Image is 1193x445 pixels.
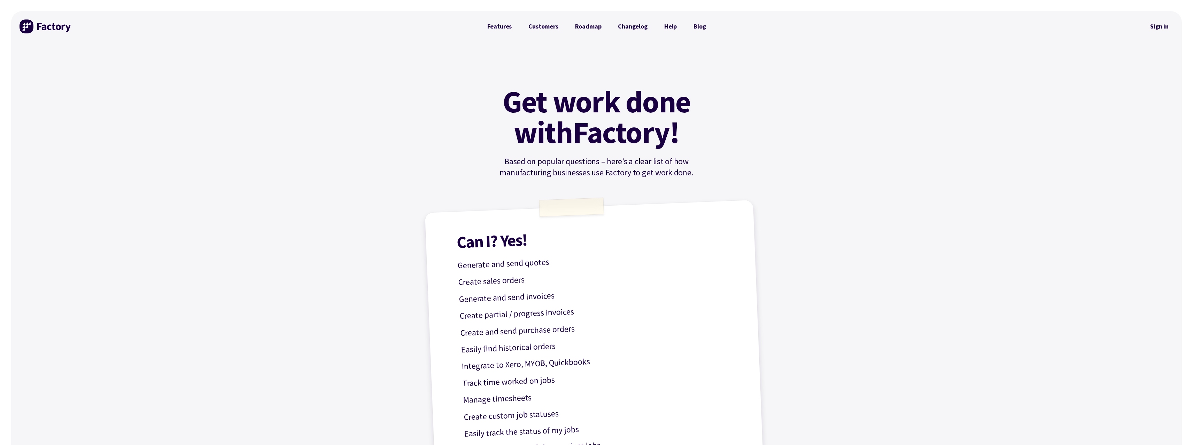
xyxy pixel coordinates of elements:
[463,399,742,424] p: Create custom job statuses
[462,366,740,390] p: Track time worked on jobs
[1145,18,1173,34] a: Sign in
[656,19,685,33] a: Help
[464,416,742,441] p: Easily track the status of my jobs
[460,315,738,340] p: Create and send purchase orders
[479,156,714,178] p: Based on popular questions – here’s a clear list of how manufacturing businesses use Factory to g...
[20,19,72,33] img: Factory
[479,19,520,33] a: Features
[459,282,737,306] p: Generate and send invoices
[457,248,736,272] p: Generate and send quotes
[458,265,736,289] p: Create sales orders
[461,349,739,373] p: Integrate to Xero, MYOB, Quickbooks
[685,19,714,33] a: Blog
[492,86,701,148] h1: Get work done with
[463,383,741,407] p: Manage timesheets
[459,299,738,323] p: Create partial / progress invoices
[567,19,610,33] a: Roadmap
[479,19,714,33] nav: Primary Navigation
[456,223,735,251] h1: Can I? Yes!
[520,19,566,33] a: Customers
[573,117,680,148] mark: Factory!
[460,332,739,357] p: Easily find historical orders
[610,19,656,33] a: Changelog
[1145,18,1173,34] nav: Secondary Navigation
